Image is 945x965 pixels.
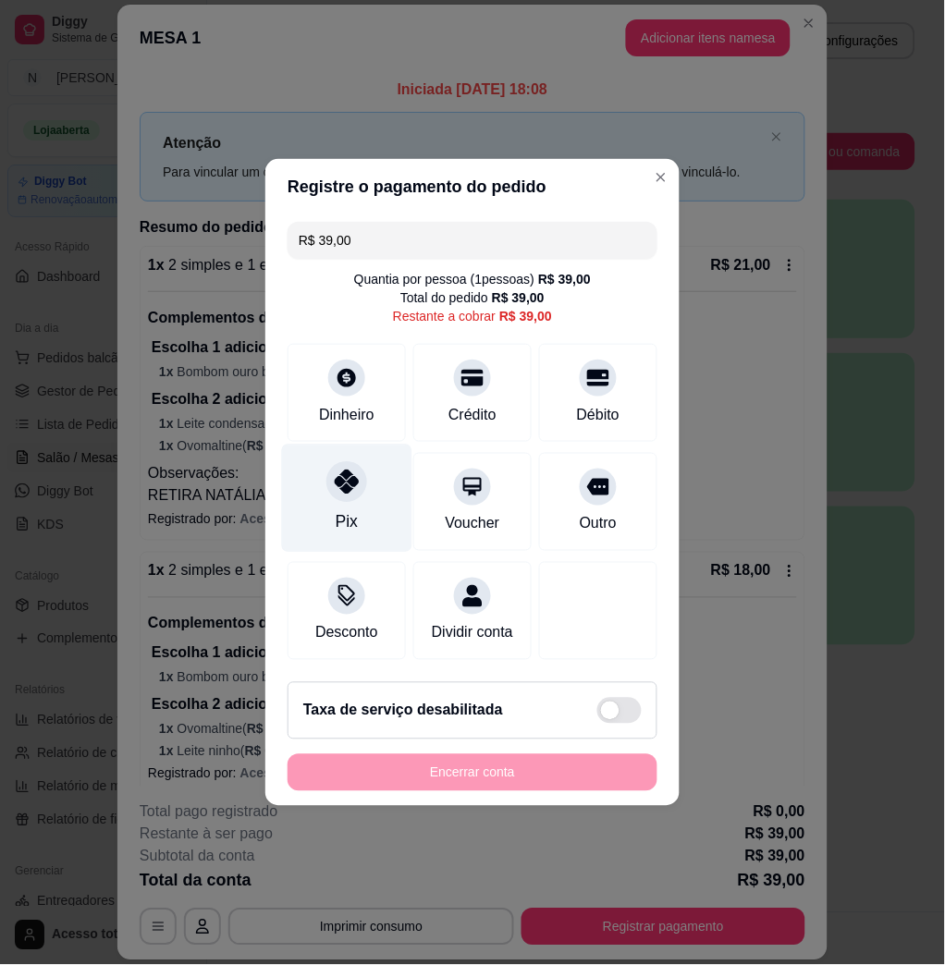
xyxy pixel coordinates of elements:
[400,288,545,307] div: Total do pedido
[265,159,680,214] header: Registre o pagamento do pedido
[538,270,591,288] div: R$ 39,00
[580,513,617,535] div: Outro
[336,510,358,534] div: Pix
[577,404,620,426] div: Débito
[432,622,513,644] div: Dividir conta
[299,222,646,259] input: Ex.: hambúrguer de cordeiro
[446,513,500,535] div: Voucher
[393,307,552,325] div: Restante a cobrar
[315,622,378,644] div: Desconto
[354,270,591,288] div: Quantia por pessoa ( 1 pessoas)
[319,404,374,426] div: Dinheiro
[303,700,503,722] h2: Taxa de serviço desabilitada
[448,404,497,426] div: Crédito
[646,163,676,192] button: Close
[499,307,552,325] div: R$ 39,00
[492,288,545,307] div: R$ 39,00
